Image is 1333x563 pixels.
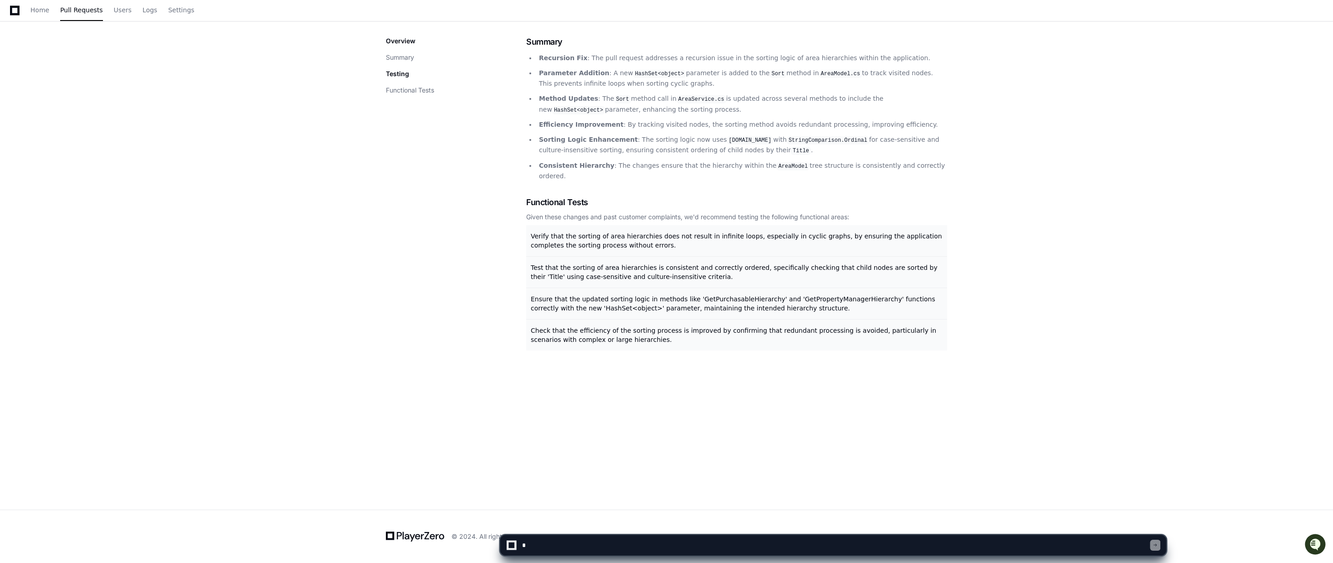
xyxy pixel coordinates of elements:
[526,212,947,222] div: Given these changes and past customer complaints, we'd recommend testing the following functional...
[614,95,631,103] code: Sort
[677,95,726,103] code: AreaService.cs
[539,54,587,62] strong: Recursion Fix
[539,134,947,156] p: : The sorting logic now uses with for case-sensitive and culture-insensitive sorting, ensuring co...
[531,232,942,249] span: Verify that the sorting of area hierarchies does not result in infinite loops, especially in cycl...
[386,86,434,95] button: Functional Tests
[531,264,938,280] span: Test that the sorting of area hierarchies is consistent and correctly ordered, specifically check...
[539,93,947,115] p: : The method call in is updated across several methods to include the new parameter, enhancing th...
[526,196,588,209] span: Functional Tests
[539,136,638,143] strong: Sorting Logic Enhancement
[787,136,869,145] code: StringComparison.Ordinal
[633,70,686,78] code: HashSet<object>
[9,68,26,84] img: 1756235613930-3d25f9e4-fa56-45dd-b3ad-e072dfbd1548
[386,53,414,62] button: Summary
[539,160,947,181] p: : The changes ensure that the hierarchy within the tree structure is consistently and correctly o...
[531,327,936,343] span: Check that the efficiency of the sorting process is improved by confirming that redundant process...
[776,162,810,170] code: AreaModel
[539,95,598,102] strong: Method Updates
[539,53,947,63] p: : The pull request addresses a recursion issue in the sorting logic of area hierarchies within th...
[91,96,110,103] span: Pylon
[539,69,610,77] strong: Parameter Addition
[727,136,774,145] code: [DOMAIN_NAME]
[1304,533,1328,558] iframe: Open customer support
[539,162,615,169] strong: Consistent Hierarchy
[9,36,166,51] div: Welcome
[60,7,103,13] span: Pull Requests
[552,106,605,114] code: HashSet<object>
[386,69,409,78] p: Testing
[9,9,27,27] img: PlayerZero
[31,77,115,84] div: We're available if you need us!
[451,532,535,541] div: © 2024. All rights reserved.
[114,7,132,13] span: Users
[791,147,811,155] code: Title
[386,36,415,46] p: Overview
[143,7,157,13] span: Logs
[539,121,624,128] strong: Efficiency Improvement
[64,95,110,103] a: Powered byPylon
[155,71,166,82] button: Start new chat
[526,36,947,48] h1: Summary
[31,68,149,77] div: Start new chat
[769,70,786,78] code: Sort
[168,7,194,13] span: Settings
[539,68,947,89] p: : A new parameter is added to the method in to track visited nodes. This prevents infinite loops ...
[539,119,947,130] p: : By tracking visited nodes, the sorting method avoids redundant processing, improving efficiency.
[31,7,49,13] span: Home
[876,530,947,543] div: All systems normal
[819,70,862,78] code: AreaModel.cs
[531,295,935,312] span: Ensure that the updated sorting logic in methods like 'GetPurchasableHierarchy' and 'GetPropertyM...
